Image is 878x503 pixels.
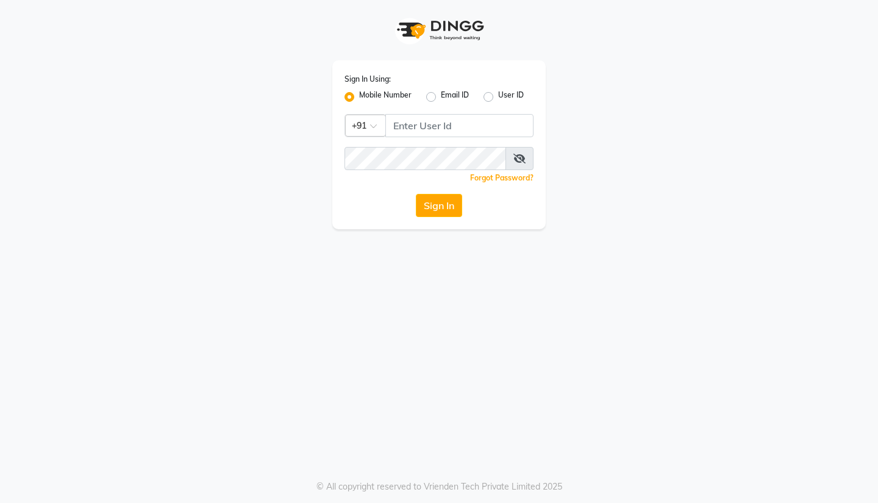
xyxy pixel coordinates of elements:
[498,90,524,104] label: User ID
[390,12,488,48] img: logo1.svg
[441,90,469,104] label: Email ID
[344,147,506,170] input: Username
[385,114,534,137] input: Username
[344,74,391,85] label: Sign In Using:
[359,90,412,104] label: Mobile Number
[416,194,462,217] button: Sign In
[470,173,534,182] a: Forgot Password?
